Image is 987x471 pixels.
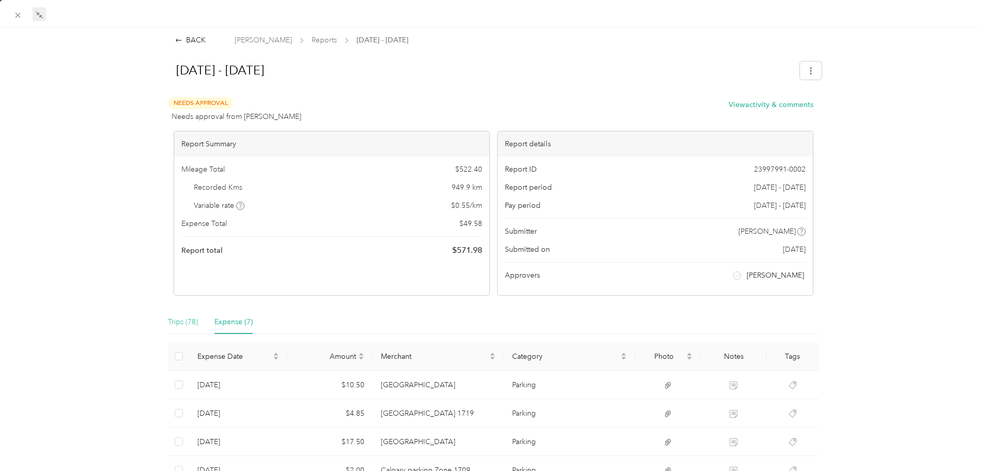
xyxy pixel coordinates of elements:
th: Merchant [373,342,504,371]
td: Parking [504,371,635,399]
td: Calgary Courts Centre Parkade [373,371,504,399]
span: Approvers [505,270,540,281]
iframe: Everlance-gr Chat Button Frame [929,413,987,471]
span: caret-down [621,355,627,361]
span: Mileage Total [181,164,225,175]
span: Expense Total [181,218,227,229]
th: Tags [766,342,819,371]
span: Report ID [505,164,537,175]
span: caret-up [621,351,627,357]
th: Notes [701,342,766,371]
span: Needs approval from [PERSON_NAME] [172,111,301,122]
td: $4.85 [287,399,373,428]
span: Report total [181,245,223,256]
h1: Aug 1 - 31, 2025 [165,58,792,83]
span: [PERSON_NAME] [747,270,804,281]
th: Photo [635,342,701,371]
div: Tags [775,352,811,361]
div: Report Summary [174,131,489,157]
span: Needs Approval [168,97,233,109]
span: caret-up [358,351,364,357]
span: $ 0.55 / km [451,200,482,211]
span: Report period [505,182,552,193]
th: Amount [287,342,373,371]
span: [DATE] - [DATE] [357,35,408,45]
td: 8-26-2025 [189,371,287,399]
span: $ 571.98 [452,244,482,256]
td: 8-21-2025 [189,399,287,428]
span: Reports [312,35,337,45]
td: Parking [504,428,635,456]
td: Parking [504,399,635,428]
span: caret-down [358,355,364,361]
span: caret-down [273,355,279,361]
span: Amount [296,352,356,361]
div: Trips (78) [168,316,198,328]
th: Expense Date [189,342,287,371]
span: [DATE] - [DATE] [754,182,806,193]
span: Pay period [505,200,541,211]
span: $ 522.40 [455,164,482,175]
td: $17.50 [287,428,373,456]
td: 8-18-2025 [189,428,287,456]
th: Category [504,342,635,371]
span: $ 49.58 [459,218,482,229]
span: Submitted on [505,244,550,255]
span: [PERSON_NAME] [738,226,796,237]
span: caret-down [686,355,692,361]
span: [PERSON_NAME] [235,35,292,45]
span: Variable rate [194,200,244,211]
span: caret-up [273,351,279,357]
td: $10.50 [287,371,373,399]
div: Report details [498,131,813,157]
button: Viewactivity & comments [729,99,813,110]
span: [DATE] [783,244,806,255]
span: Photo [643,352,684,361]
span: caret-up [686,351,692,357]
span: Submitter [505,226,537,237]
span: Category [512,352,619,361]
td: Calgary Parking Zone 1719 [373,399,504,428]
span: [DATE] - [DATE] [754,200,806,211]
span: 23997991-0002 [754,164,806,175]
span: Merchant [381,352,487,361]
span: 949.9 km [452,182,482,193]
div: Expense (7) [214,316,253,328]
td: Calgary Courts Centre Parkade [373,428,504,456]
span: Expense Date [197,352,271,361]
span: Recorded Kms [194,182,242,193]
div: BACK [175,35,206,45]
